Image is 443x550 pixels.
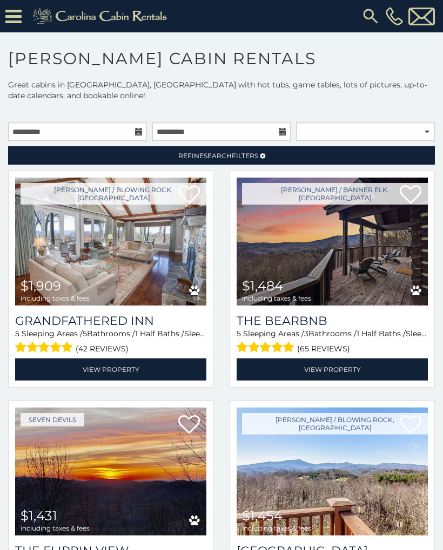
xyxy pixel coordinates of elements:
div: Sleeping Areas / Bathrooms / Sleeps: [237,328,428,356]
div: Sleeping Areas / Bathrooms / Sleeps: [15,328,206,356]
a: [PHONE_NUMBER] [383,7,406,25]
a: View Property [15,358,206,381]
span: $1,431 [21,508,57,524]
a: Seven Devils [21,413,84,426]
span: including taxes & fees [242,295,311,302]
a: Add to favorites [178,414,200,437]
a: View Property [237,358,428,381]
span: (42 reviews) [76,342,129,356]
img: search-regular.svg [361,6,380,26]
span: 1 Half Baths / [135,329,184,338]
span: $1,484 [242,278,283,294]
img: The Flippin View [15,408,206,535]
span: Search [204,152,232,160]
span: including taxes & fees [242,525,311,532]
span: including taxes & fees [21,295,90,302]
a: The Bearbnb [237,314,428,328]
span: 5 [83,329,87,338]
a: RefineSearchFilters [8,146,435,165]
span: 3 [304,329,308,338]
span: 5 [15,329,19,338]
img: The Bearbnb [237,178,428,305]
a: The Flippin View $1,431 including taxes & fees [15,408,206,535]
img: Khaki-logo.png [27,5,176,27]
a: [PERSON_NAME] / Blowing Rock, [GEOGRAPHIC_DATA] [242,413,428,434]
img: Stone Ridge Lodge [237,408,428,535]
span: (65 reviews) [297,342,350,356]
span: 5 [237,329,241,338]
a: Stone Ridge Lodge $1,454 including taxes & fees [237,408,428,535]
a: [PERSON_NAME] / Blowing Rock, [GEOGRAPHIC_DATA] [21,183,206,205]
img: Grandfathered Inn [15,178,206,305]
span: Refine Filters [178,152,258,160]
span: $1,909 [21,278,61,294]
span: 1 Half Baths / [357,329,406,338]
a: Grandfathered Inn [15,314,206,328]
span: including taxes & fees [21,525,90,532]
a: Grandfathered Inn $1,909 including taxes & fees [15,178,206,305]
a: The Bearbnb $1,484 including taxes & fees [237,178,428,305]
span: $1,454 [242,508,283,524]
a: [PERSON_NAME] / Banner Elk, [GEOGRAPHIC_DATA] [242,183,428,205]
